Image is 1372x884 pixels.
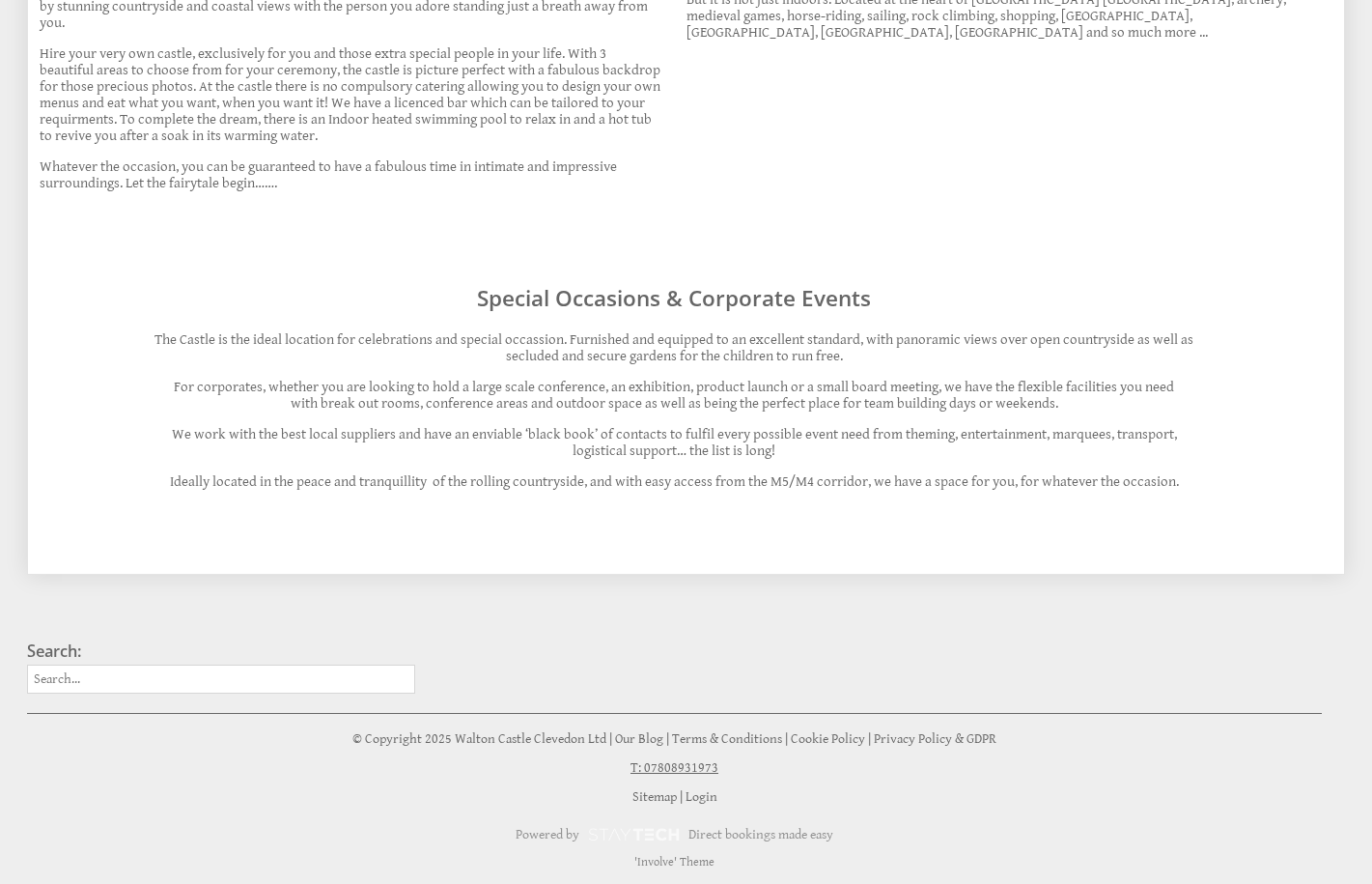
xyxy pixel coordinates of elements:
[874,731,996,747] a: Privacy Policy & GDPR
[609,731,612,747] span: |
[686,789,717,805] a: Login
[672,731,782,747] a: Terms & Conditions
[27,855,1322,870] p: 'Involve' Theme
[27,641,415,662] h3: Search:
[680,789,683,805] span: |
[868,731,871,747] span: |
[615,731,663,747] a: Our Blog
[40,158,663,191] p: Whatever the occasion, you can be guaranteed to have a fabulous time in intimate and impressive s...
[785,731,788,747] span: |
[632,789,677,805] a: Sitemap
[630,760,718,776] a: T: 07808931973
[148,473,1202,490] p: Ideally located in the peace and tranquillity of the rolling countryside, and with easy access fr...
[148,283,1202,313] h2: Special Occasions & Corporate Events
[587,823,680,846] img: scrumpy.png
[352,731,606,747] a: © Copyright 2025 Walton Castle Clevedon Ltd
[40,45,663,144] p: Hire your very own castle, exclusively for you and those extra special people in your life. With ...
[148,331,1202,364] p: The Castle is the ideal location for celebrations and special occassion. Furnished and equipped t...
[27,665,415,694] input: Search...
[148,426,1202,459] p: We work with the best local suppliers and have an enviable ‘black book’ of contacts to fulfil eve...
[666,731,669,747] span: |
[27,818,1322,851] a: Powered byDirect bookings made easy
[791,731,865,747] a: Cookie Policy
[148,379,1202,412] p: For corporates, whether you are looking to hold a large scale conference, an exhibition, product ...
